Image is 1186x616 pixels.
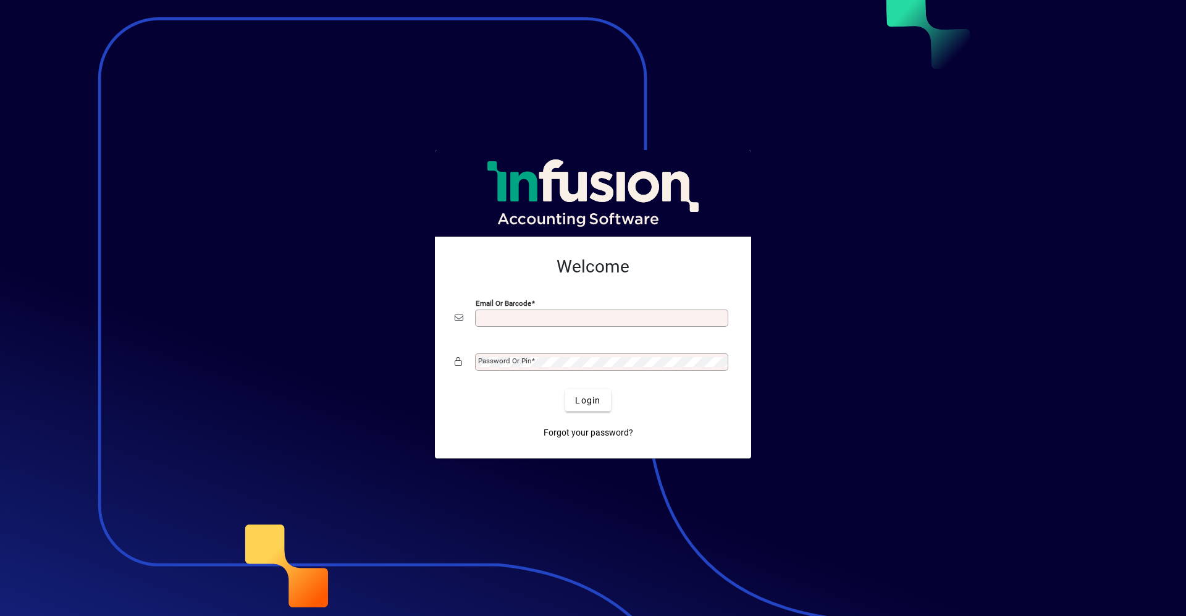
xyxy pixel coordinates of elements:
[565,389,610,411] button: Login
[476,299,531,308] mat-label: Email or Barcode
[478,357,531,365] mat-label: Password or Pin
[544,426,633,439] span: Forgot your password?
[455,256,731,277] h2: Welcome
[575,394,600,407] span: Login
[539,421,638,444] a: Forgot your password?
